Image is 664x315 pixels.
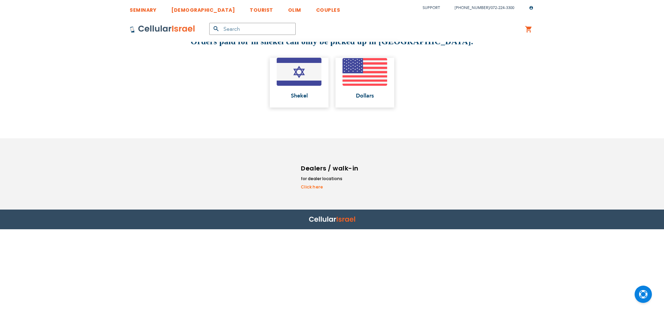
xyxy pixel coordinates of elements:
a: Click here [301,184,360,190]
a: 072-224-3300 [491,5,514,10]
a: [DEMOGRAPHIC_DATA] [171,2,235,15]
span: Shekel [291,93,308,99]
a: SEMINARY [130,2,156,15]
a: Support [423,5,440,10]
a: TOURIST [250,2,273,15]
a: COUPLES [316,2,340,15]
input: Search [209,23,296,35]
a: OLIM [288,2,301,15]
li: for dealer locations [301,175,360,182]
li: / [448,3,514,13]
span: Dollars [356,93,374,99]
a: [PHONE_NUMBER] [455,5,489,10]
h6: Dealers / walk-in [301,163,360,174]
img: Cellular Israel Logo [130,25,195,33]
a: Shekel [270,58,329,108]
strong: Please Note: Orders paid for in dollars can be picked up both in the [GEOGRAPHIC_DATA] and [GEOGR... [103,25,561,46]
a: Dollars [335,58,394,108]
